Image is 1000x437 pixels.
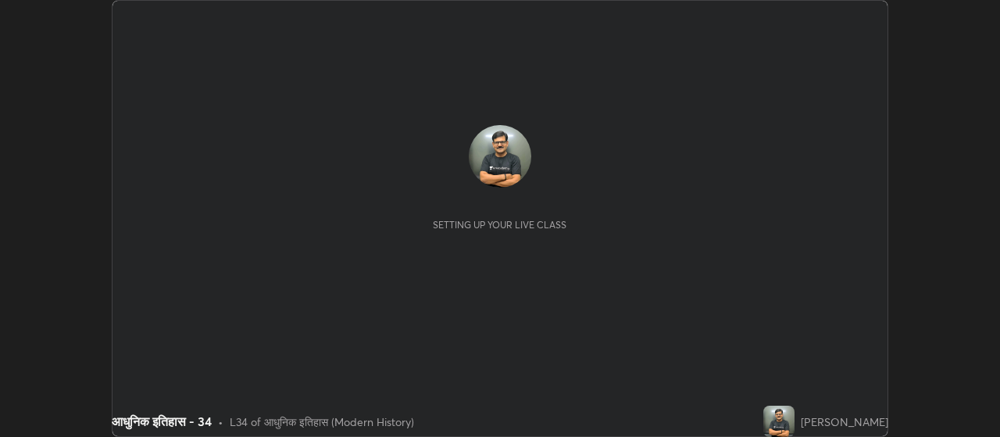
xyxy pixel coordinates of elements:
[433,219,566,231] div: Setting up your live class
[801,414,888,430] div: [PERSON_NAME]
[230,414,414,430] div: L34 of आधुनिक इतिहास (Modern History)
[218,414,223,430] div: •
[763,406,795,437] img: 598ce751063d4556a8a021a578694872.jpg
[469,125,531,188] img: 598ce751063d4556a8a021a578694872.jpg
[112,412,212,431] div: आधुनिक इतिहास - 34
